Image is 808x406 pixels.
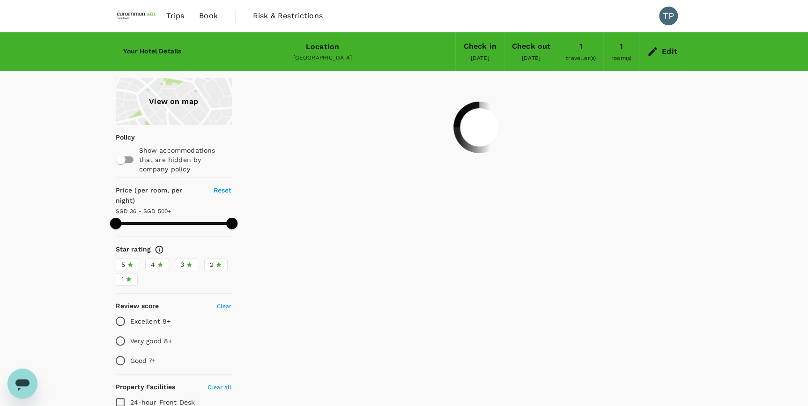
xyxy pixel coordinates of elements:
[121,274,124,284] span: 1
[130,399,195,406] span: 24-hour Front Desk
[620,40,623,53] div: 1
[306,40,339,53] div: Location
[116,382,176,392] h6: Property Facilities
[659,7,678,25] div: TP
[463,40,496,53] div: Check in
[611,55,631,61] span: room(s)
[522,55,541,61] span: [DATE]
[197,53,448,63] div: [GEOGRAPHIC_DATA]
[121,260,125,270] span: 5
[151,260,155,270] span: 4
[116,185,203,206] h6: Price (per room, per night)
[155,245,164,254] svg: Star ratings are awarded to properties to represent the quality of services, facilities, and amen...
[116,6,159,26] img: EUROIMMUN (South East Asia) Pte. Ltd.
[214,186,232,194] span: Reset
[130,356,156,365] p: Good 7+
[130,336,172,346] p: Very good 8+
[217,303,232,310] span: Clear
[116,301,159,311] h6: Review score
[512,40,550,53] div: Check out
[579,40,582,53] div: 1
[208,384,231,391] span: Clear all
[199,10,218,22] span: Book
[116,133,122,142] p: Policy
[116,208,171,214] span: SGD 36 - SGD 500+
[116,78,232,125] a: View on map
[139,146,231,174] p: Show accommodations that are hidden by company policy
[566,55,596,61] span: traveller(s)
[180,260,184,270] span: 3
[253,10,323,22] span: Risk & Restrictions
[166,10,184,22] span: Trips
[210,260,214,270] span: 2
[662,45,677,58] div: Edit
[7,369,37,399] iframe: Button to launch messaging window
[471,55,489,61] span: [DATE]
[116,244,151,255] h6: Star rating
[123,46,182,57] h6: Your Hotel Details
[130,317,171,326] p: Excellent 9+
